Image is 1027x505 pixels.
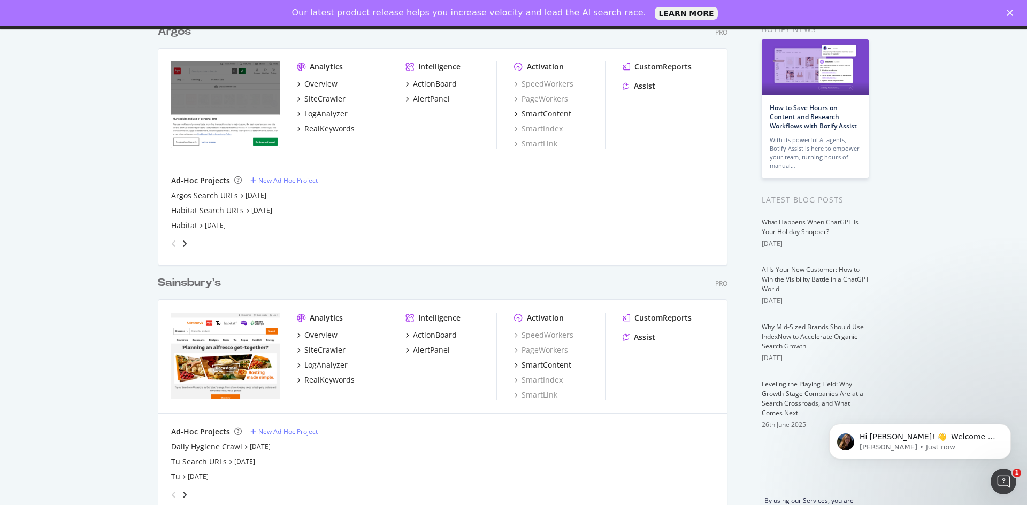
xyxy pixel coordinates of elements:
[413,345,450,355] div: AlertPanel
[762,322,864,351] a: Why Mid-Sized Brands Should Use IndexNow to Accelerate Organic Search Growth
[715,28,727,37] div: Pro
[522,108,571,119] div: SmartContent
[623,332,655,343] a: Assist
[514,375,563,385] a: SmartIndex
[171,471,180,482] a: Tu
[623,313,692,323] a: CustomReports
[715,279,727,288] div: Pro
[762,353,869,363] div: [DATE]
[297,123,355,134] a: RealKeywords
[167,486,181,503] div: angle-left
[514,79,573,89] a: SpeedWorkers
[413,330,457,340] div: ActionBoard
[304,123,355,134] div: RealKeywords
[770,103,857,130] a: How to Save Hours on Content and Research Workflows with Botify Assist
[292,7,646,18] div: Our latest product release helps you increase velocity and lead the AI search race.
[310,61,343,72] div: Analytics
[205,221,226,230] a: [DATE]
[762,265,869,293] a: AI Is Your New Customer: How to Win the Visibility Battle in a ChatGPT World
[297,360,348,370] a: LogAnalyzer
[514,390,557,400] a: SmartLink
[1007,10,1017,16] div: Close
[171,190,238,201] a: Argos Search URLs
[762,39,869,95] img: How to Save Hours on Content and Research Workflows with Botify Assist
[246,191,266,200] a: [DATE]
[158,24,195,40] a: Argos
[405,79,457,89] a: ActionBoard
[304,330,338,340] div: Overview
[171,441,242,452] a: Daily Hygiene Crawl
[304,375,355,385] div: RealKeywords
[655,7,718,20] a: LEARN MORE
[514,330,573,340] div: SpeedWorkers
[250,427,318,436] a: New Ad-Hoc Project
[297,345,346,355] a: SiteCrawler
[171,175,230,186] div: Ad-Hoc Projects
[234,457,255,466] a: [DATE]
[304,79,338,89] div: Overview
[634,332,655,343] div: Assist
[297,108,348,119] a: LogAnalyzer
[171,205,244,216] div: Habitat Search URLs
[188,472,209,481] a: [DATE]
[304,108,348,119] div: LogAnalyzer
[297,94,346,104] a: SiteCrawler
[297,79,338,89] a: Overview
[158,275,225,291] a: Sainsbury's
[762,379,863,417] a: Leveling the Playing Field: Why Growth-Stage Companies Are at a Search Crossroads, and What Comes...
[171,220,197,231] a: Habitat
[514,94,568,104] a: PageWorkers
[514,108,571,119] a: SmartContent
[522,360,571,370] div: SmartContent
[514,123,563,134] a: SmartIndex
[762,239,869,248] div: [DATE]
[181,238,188,249] div: angle-right
[623,61,692,72] a: CustomReports
[418,313,461,323] div: Intelligence
[413,79,457,89] div: ActionBoard
[762,194,869,206] div: Latest Blog Posts
[527,313,564,323] div: Activation
[310,313,343,323] div: Analytics
[770,136,861,170] div: With its powerful AI agents, Botify Assist is here to empower your team, turning hours of manual…
[762,24,869,35] div: Botify news
[171,313,280,399] img: *.sainsburys.co.uk/
[158,275,221,291] div: Sainsbury's
[762,420,869,430] div: 26th June 2025
[250,442,271,451] a: [DATE]
[171,61,280,148] img: www.argos.co.uk
[634,81,655,91] div: Assist
[171,456,227,467] a: Tu Search URLs
[171,426,230,437] div: Ad-Hoc Projects
[251,206,272,215] a: [DATE]
[413,94,450,104] div: AlertPanel
[418,61,461,72] div: Intelligence
[258,176,318,185] div: New Ad-Hoc Project
[634,313,692,323] div: CustomReports
[514,138,557,149] div: SmartLink
[514,345,568,355] a: PageWorkers
[297,330,338,340] a: Overview
[762,296,869,306] div: [DATE]
[304,94,346,104] div: SiteCrawler
[181,490,188,500] div: angle-right
[250,176,318,185] a: New Ad-Hoc Project
[527,61,564,72] div: Activation
[304,345,346,355] div: SiteCrawler
[167,235,181,252] div: angle-left
[405,345,450,355] a: AlertPanel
